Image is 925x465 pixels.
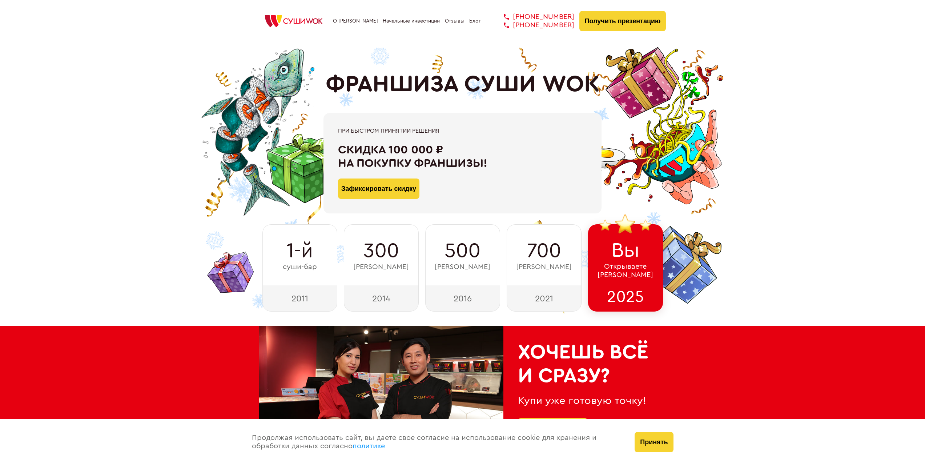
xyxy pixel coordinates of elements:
span: [PERSON_NAME] [516,263,572,271]
button: Зафиксировать скидку [338,179,419,199]
a: Отзывы [445,18,464,24]
div: Продолжая использовать сайт, вы даете свое согласие на использование cookie для хранения и обрабо... [245,419,628,465]
a: Начальные инвестиции [383,18,440,24]
span: Вы [611,239,640,262]
a: О [PERSON_NAME] [333,18,378,24]
a: [PHONE_NUMBER] [493,21,574,29]
a: Блог [469,18,481,24]
span: 300 [363,239,399,262]
button: Получить презентацию [579,11,666,31]
span: Открываете [PERSON_NAME] [598,262,653,279]
button: Принять [635,432,673,452]
span: 1-й [286,239,313,262]
span: 700 [527,239,561,262]
a: Узнать подробнее [523,418,582,438]
h1: ФРАНШИЗА СУШИ WOK [326,71,600,98]
button: Узнать подробнее [518,418,588,438]
span: [PERSON_NAME] [353,263,409,271]
span: суши-бар [283,263,317,271]
div: При быстром принятии решения [338,128,587,134]
div: 2011 [262,285,337,312]
div: 2016 [425,285,500,312]
div: Купи уже готовую точку! [518,395,652,407]
div: 2014 [344,285,419,312]
img: СУШИWOK [259,13,328,29]
div: 2021 [507,285,582,312]
h2: Хочешь всё и сразу? [518,341,652,388]
span: 500 [445,239,480,262]
span: [PERSON_NAME] [435,263,490,271]
a: [PHONE_NUMBER] [493,13,574,21]
div: 2025 [588,285,663,312]
a: политике [353,442,385,450]
div: Скидка 100 000 ₽ на покупку франшизы! [338,143,587,170]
